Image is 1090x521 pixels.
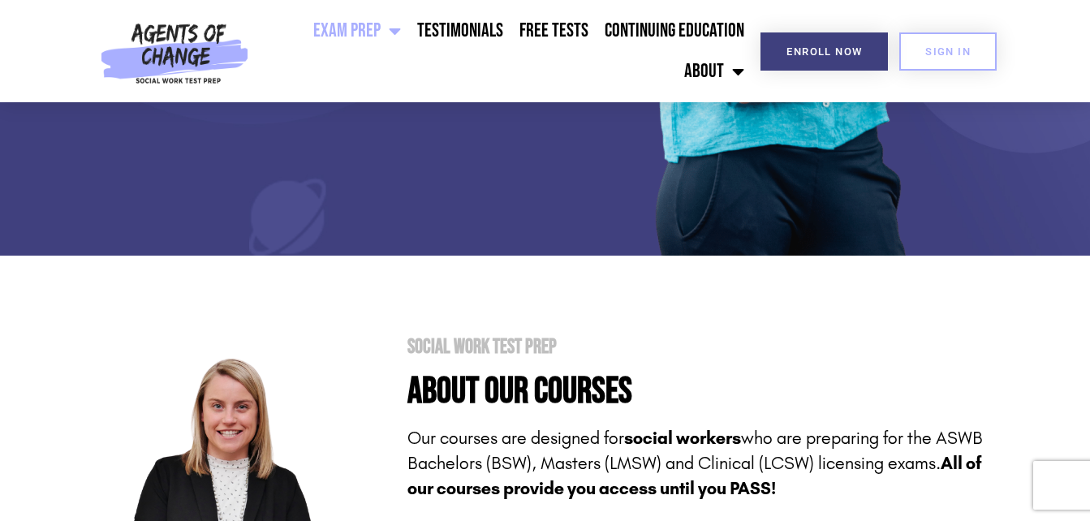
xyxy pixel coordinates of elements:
[409,11,511,51] a: Testimonials
[256,11,752,92] nav: Menu
[786,46,862,57] span: Enroll Now
[407,426,1007,501] p: Our courses are designed for who are preparing for the ASWB Bachelors (BSW), Masters (LMSW) and C...
[899,32,997,71] a: SIGN IN
[760,32,888,71] a: Enroll Now
[597,11,752,51] a: Continuing Education
[676,51,752,92] a: About
[407,453,981,499] b: All of our courses provide you access until you PASS!
[407,373,1007,410] h4: About Our Courses
[511,11,597,51] a: Free Tests
[624,428,741,449] strong: social workers
[407,337,1007,357] h1: Social Work Test Prep
[925,46,971,57] span: SIGN IN
[305,11,409,51] a: Exam Prep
